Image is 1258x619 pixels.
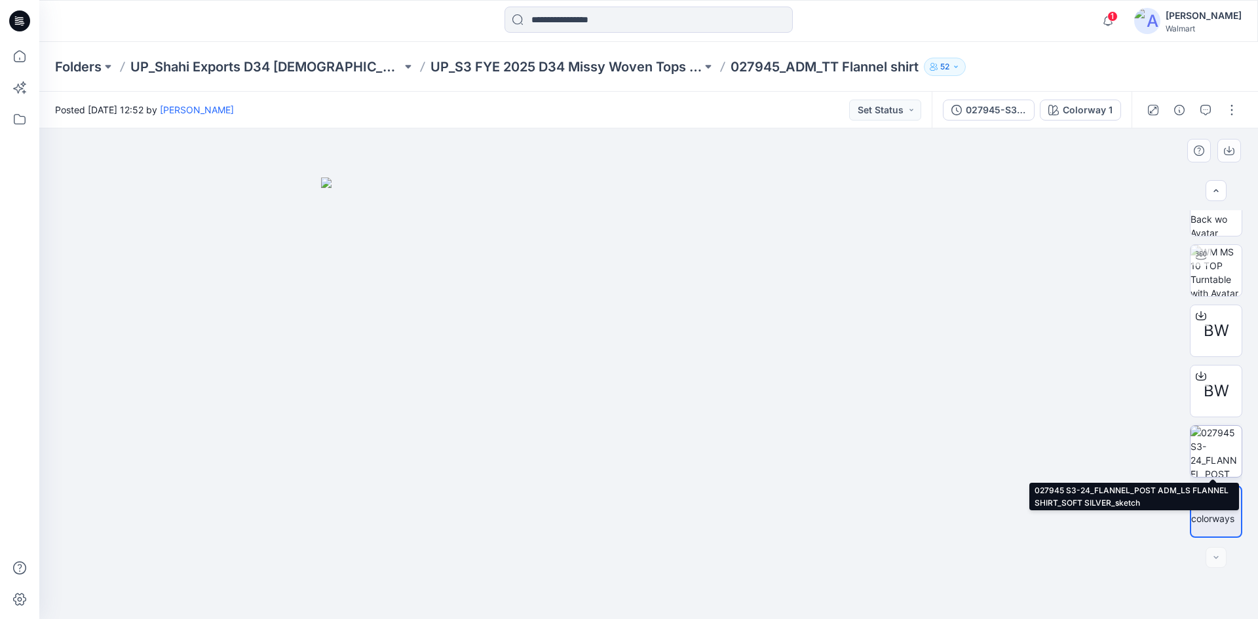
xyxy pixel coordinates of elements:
a: UP_Shahi Exports D34 [DEMOGRAPHIC_DATA] Tops [130,58,402,76]
button: 52 [924,58,966,76]
p: 52 [940,60,949,74]
img: WM MS 10 TOP Turntable with Avatar [1191,245,1242,296]
span: 1 [1107,11,1118,22]
a: Folders [55,58,102,76]
span: BW [1204,319,1229,343]
a: UP_S3 FYE 2025 D34 Missy Woven Tops - Shahi [430,58,702,76]
span: BW [1204,379,1229,403]
a: [PERSON_NAME] [160,104,234,115]
img: avatar [1134,8,1160,34]
div: 027945-S3-24 ( [DATE] ) SZ -M WALMART [966,103,1026,117]
img: WM MS 10 TOP Back wo Avatar [1191,185,1242,236]
img: 027945 S3-24_FLANNEL_POST ADM_LS FLANNEL SHIRT_SOFT SILVER_sketch [1191,426,1242,477]
img: All colorways [1191,498,1241,525]
button: Colorway 1 [1040,100,1121,121]
div: [PERSON_NAME] [1166,8,1242,24]
span: Posted [DATE] 12:52 by [55,103,234,117]
button: 027945-S3-24 ( [DATE] ) SZ -M WALMART [943,100,1035,121]
div: Walmart [1166,24,1242,33]
p: 027945_ADM_TT Flannel shirt [731,58,919,76]
div: Colorway 1 [1063,103,1113,117]
button: Details [1169,100,1190,121]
